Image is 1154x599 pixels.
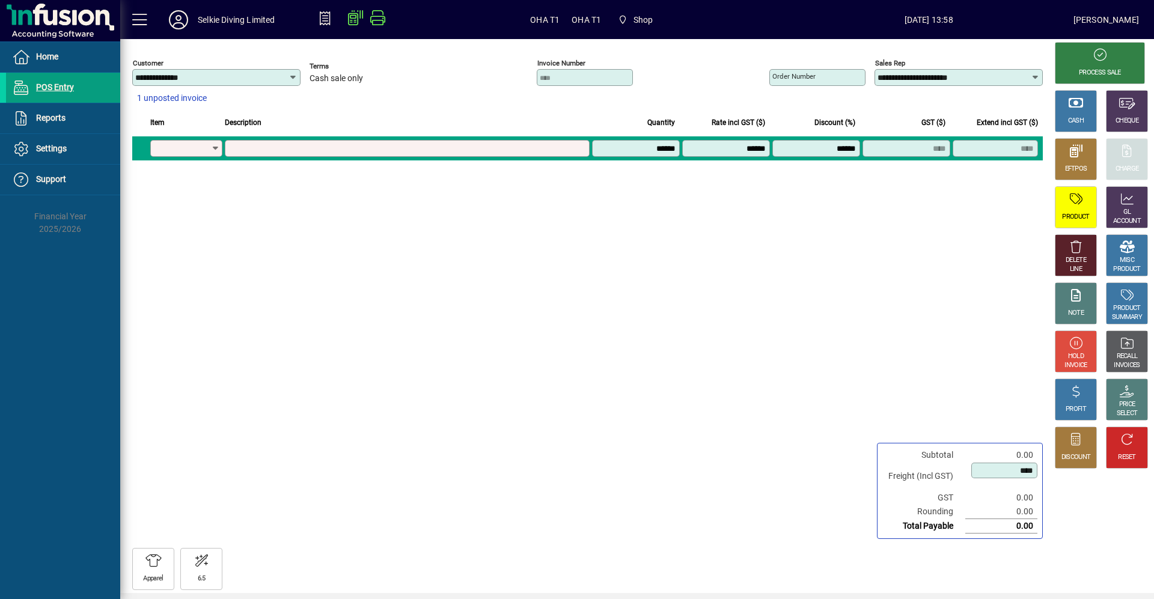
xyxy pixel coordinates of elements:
a: Reports [6,103,120,133]
td: 0.00 [965,519,1037,534]
div: PROCESS SALE [1079,68,1121,78]
span: Item [150,116,165,129]
span: Extend incl GST ($) [977,116,1038,129]
td: Freight (Incl GST) [882,462,965,491]
span: Discount (%) [814,116,855,129]
span: POS Entry [36,82,74,92]
div: RECALL [1117,352,1138,361]
div: ACCOUNT [1113,217,1141,226]
span: Shop [613,9,658,31]
div: PRICE [1119,400,1135,409]
a: Settings [6,134,120,164]
span: Terms [310,62,382,70]
span: Support [36,174,66,184]
button: Profile [159,9,198,31]
span: OHA T1 [572,10,601,29]
div: INVOICE [1064,361,1087,370]
div: DELETE [1066,256,1086,265]
div: RESET [1118,453,1136,462]
span: Home [36,52,58,61]
span: Description [225,116,261,129]
div: [PERSON_NAME] [1073,10,1139,29]
div: LINE [1070,265,1082,274]
td: Rounding [882,505,965,519]
div: MISC [1120,256,1134,265]
span: 1 unposted invoice [137,92,207,105]
div: SELECT [1117,409,1138,418]
td: GST [882,491,965,505]
mat-label: Sales rep [875,59,905,67]
mat-label: Invoice number [537,59,585,67]
div: INVOICES [1114,361,1140,370]
td: Total Payable [882,519,965,534]
div: 6.5 [198,574,206,583]
span: Quantity [647,116,675,129]
div: NOTE [1068,309,1084,318]
div: EFTPOS [1065,165,1087,174]
mat-label: Order number [772,72,816,81]
div: Selkie Diving Limited [198,10,275,29]
div: PRODUCT [1113,304,1140,313]
span: Settings [36,144,67,153]
span: Reports [36,113,66,123]
div: PRODUCT [1113,265,1140,274]
div: CHEQUE [1116,117,1138,126]
div: Apparel [143,574,163,583]
span: Rate incl GST ($) [712,116,765,129]
a: Support [6,165,120,195]
span: GST ($) [921,116,945,129]
td: Subtotal [882,448,965,462]
span: [DATE] 13:58 [784,10,1073,29]
div: CASH [1068,117,1084,126]
td: 0.00 [965,448,1037,462]
button: 1 unposted invoice [132,88,212,109]
a: Home [6,42,120,72]
div: SUMMARY [1112,313,1142,322]
div: GL [1123,208,1131,217]
div: HOLD [1068,352,1084,361]
td: 0.00 [965,491,1037,505]
td: 0.00 [965,505,1037,519]
mat-label: Customer [133,59,163,67]
div: PROFIT [1066,405,1086,414]
div: CHARGE [1116,165,1139,174]
span: OHA T1 [530,10,560,29]
div: PRODUCT [1062,213,1089,222]
span: Cash sale only [310,74,363,84]
span: Shop [633,10,653,29]
div: DISCOUNT [1061,453,1090,462]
